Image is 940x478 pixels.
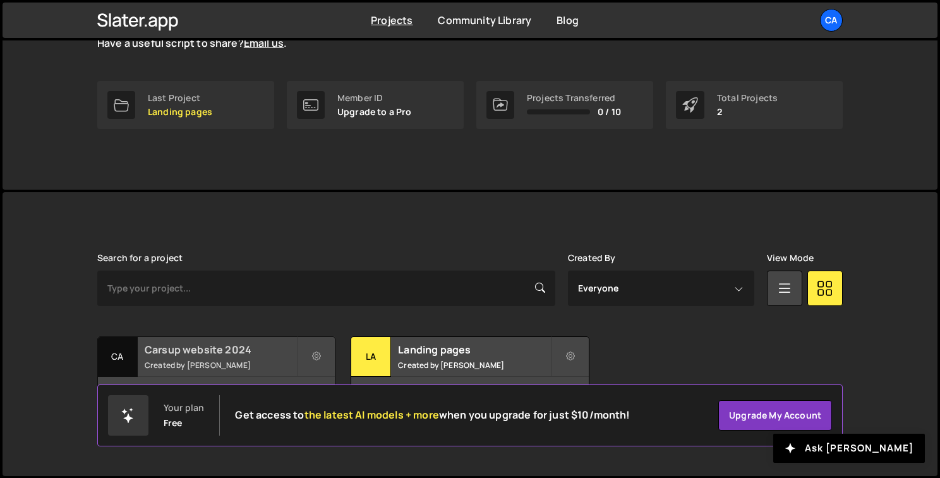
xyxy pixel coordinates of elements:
[398,343,550,357] h2: Landing pages
[304,408,439,422] span: the latest AI models + more
[371,13,413,27] a: Projects
[98,377,335,415] div: 23 pages, last updated by [PERSON_NAME] [DATE]
[568,253,616,263] label: Created By
[398,360,550,371] small: Created by [PERSON_NAME]
[351,337,391,377] div: La
[244,36,284,50] a: Email us
[820,9,843,32] a: Ca
[717,107,778,117] p: 2
[767,253,814,263] label: View Mode
[773,434,925,463] button: Ask [PERSON_NAME]
[97,81,274,129] a: Last Project Landing pages
[164,403,204,413] div: Your plan
[97,336,335,415] a: Ca Carsup website 2024 Created by [PERSON_NAME] 23 pages, last updated by [PERSON_NAME] [DATE]
[717,93,778,103] div: Total Projects
[148,107,212,117] p: Landing pages
[164,418,183,428] div: Free
[235,409,630,421] h2: Get access to when you upgrade for just $10/month!
[598,107,621,117] span: 0 / 10
[718,400,832,431] a: Upgrade my account
[97,271,555,306] input: Type your project...
[97,253,183,263] label: Search for a project
[351,377,588,415] div: 3 pages, last updated by [PERSON_NAME] [DATE]
[527,93,621,103] div: Projects Transferred
[351,336,589,415] a: La Landing pages Created by [PERSON_NAME] 3 pages, last updated by [PERSON_NAME] [DATE]
[337,93,412,103] div: Member ID
[557,13,579,27] a: Blog
[145,360,297,371] small: Created by [PERSON_NAME]
[98,337,138,377] div: Ca
[337,107,412,117] p: Upgrade to a Pro
[145,343,297,357] h2: Carsup website 2024
[438,13,531,27] a: Community Library
[148,93,212,103] div: Last Project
